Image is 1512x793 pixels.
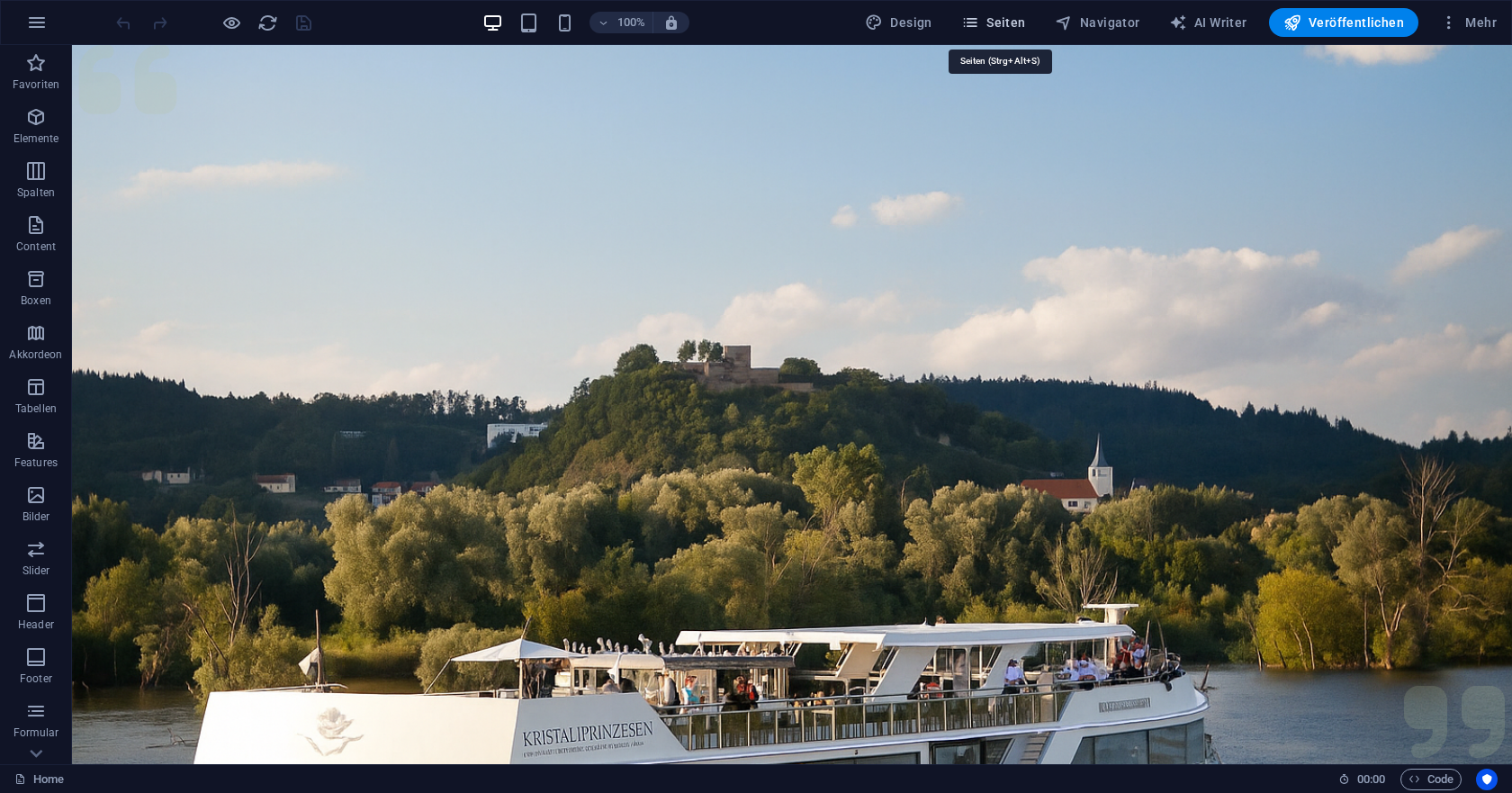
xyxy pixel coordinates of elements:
[1169,14,1247,32] span: AI Writer
[865,14,932,32] span: Design
[954,8,1033,37] button: Seiten
[15,401,57,416] p: Tabellen
[22,509,50,524] p: Bilder
[21,293,51,308] p: Boxen
[17,185,55,200] p: Spalten
[256,12,278,33] button: reload
[616,12,645,33] h6: 100%
[1048,8,1147,37] button: Navigator
[257,13,278,33] i: Seite neu laden
[18,617,54,632] p: Header
[13,131,59,146] p: Elemente
[1357,769,1385,790] span: 00 00
[14,455,58,470] p: Features
[1162,8,1255,37] button: AI Writer
[663,14,679,31] i: Bei Größenänderung Zoomstufe automatisch an das gewählte Gerät anpassen.
[1433,8,1504,37] button: Mehr
[1283,14,1404,32] span: Veröffentlichen
[20,671,52,686] p: Footer
[589,12,653,33] button: 100%
[14,769,64,790] a: Klick, um Auswahl aufzuheben. Doppelklick öffnet Seitenverwaltung
[1370,772,1372,786] span: :
[1476,769,1498,790] button: Usercentrics
[220,12,242,33] button: Klicke hier, um den Vorschau-Modus zu verlassen
[858,8,940,37] button: Design
[1440,14,1497,32] span: Mehr
[858,8,940,37] div: Design (Strg+Alt+Y)
[1338,769,1386,790] h6: Session-Zeit
[13,77,59,92] p: Favoriten
[1055,14,1140,32] span: Navigator
[13,725,59,740] p: Formular
[961,14,1026,32] span: Seiten
[22,563,50,578] p: Slider
[1269,8,1418,37] button: Veröffentlichen
[1408,769,1453,790] span: Code
[1400,769,1462,790] button: Code
[16,239,56,254] p: Content
[9,347,62,362] p: Akkordeon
